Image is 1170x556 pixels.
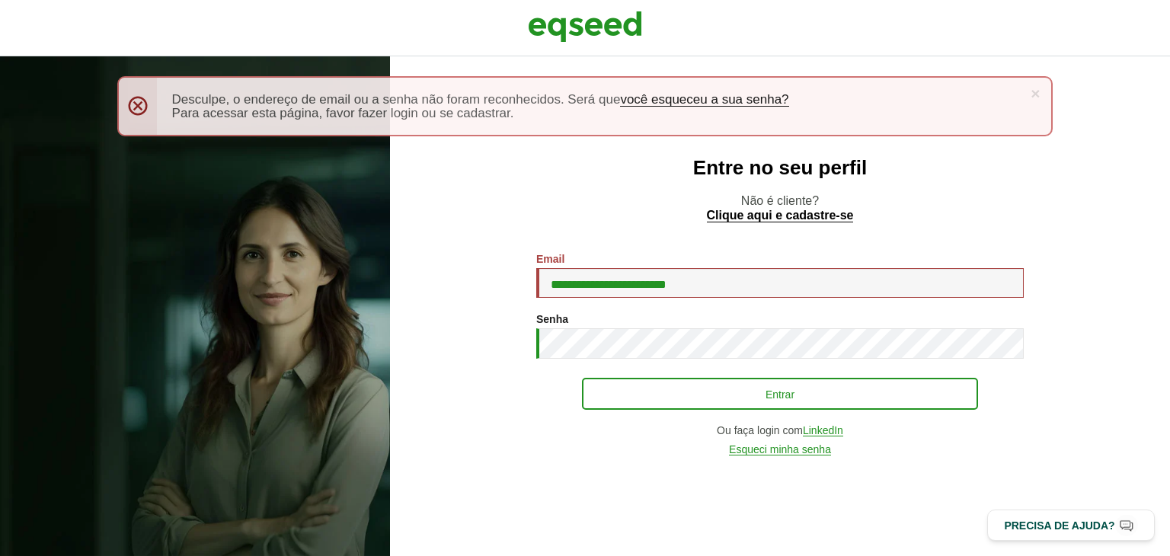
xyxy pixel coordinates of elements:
[707,209,854,222] a: Clique aqui e cadastre-se
[172,93,1021,107] li: Desculpe, o endereço de email ou a senha não foram reconhecidos. Será que
[729,444,831,455] a: Esqueci minha senha
[620,93,788,107] a: você esqueceu a sua senha?
[536,425,1024,436] div: Ou faça login com
[420,157,1140,179] h2: Entre no seu perfil
[528,8,642,46] img: EqSeed Logo
[582,378,978,410] button: Entrar
[536,254,564,264] label: Email
[420,193,1140,222] p: Não é cliente?
[803,425,843,436] a: LinkedIn
[536,314,568,324] label: Senha
[1031,85,1040,101] a: ×
[172,107,1021,120] li: Para acessar esta página, favor fazer login ou se cadastrar.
